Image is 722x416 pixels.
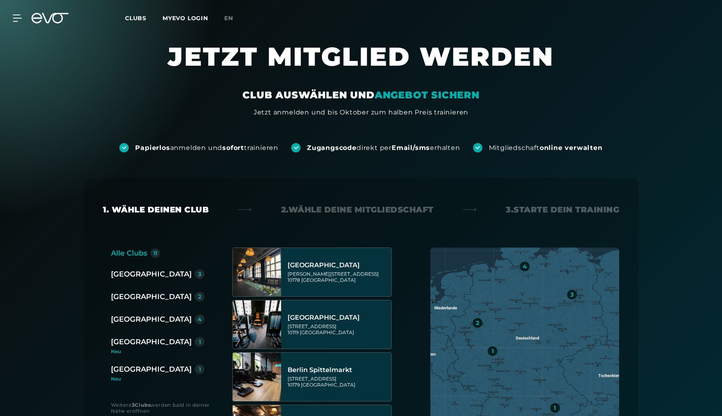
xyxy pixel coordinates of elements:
div: [GEOGRAPHIC_DATA] [111,336,192,347]
div: [GEOGRAPHIC_DATA] [111,291,192,302]
a: en [224,14,243,23]
strong: Clubs [135,402,150,408]
div: 4 [523,264,527,269]
strong: Papierlos [135,144,170,152]
a: Clubs [125,14,163,22]
div: [GEOGRAPHIC_DATA] [288,314,389,322]
div: 1 [554,405,556,411]
div: [STREET_ADDRESS] 10119 [GEOGRAPHIC_DATA] [288,323,389,335]
div: 1 [492,348,494,354]
span: Clubs [125,15,146,22]
div: CLUB AUSWÄHLEN UND [242,89,479,102]
div: 1. Wähle deinen Club [103,204,209,215]
div: 11 [153,250,157,256]
strong: Email/sms [392,144,430,152]
div: 2 [476,320,479,326]
div: [GEOGRAPHIC_DATA] [111,268,192,280]
div: 2. Wähle deine Mitgliedschaft [281,204,434,215]
div: direkt per erhalten [307,144,460,152]
div: [GEOGRAPHIC_DATA] [288,261,389,269]
div: Alle Clubs [111,248,147,259]
div: [GEOGRAPHIC_DATA] [111,364,192,375]
h1: JETZT MITGLIED WERDEN [119,40,603,89]
div: Neu [111,376,204,381]
a: MYEVO LOGIN [163,15,208,22]
strong: sofort [222,144,244,152]
img: Berlin Spittelmarkt [233,353,281,401]
div: 2 [198,294,201,300]
span: en [224,15,233,22]
div: [STREET_ADDRESS] 10179 [GEOGRAPHIC_DATA] [288,376,389,388]
div: [GEOGRAPHIC_DATA] [111,314,192,325]
em: ANGEBOT SICHERN [375,89,480,101]
img: Berlin Rosenthaler Platz [233,300,281,349]
div: 3 [198,271,201,277]
div: 3 [570,292,574,297]
div: 1 [199,339,201,345]
div: 1 [199,366,201,372]
div: Berlin Spittelmarkt [288,366,389,374]
strong: online verwalten [540,144,603,152]
strong: 3 [132,402,135,408]
div: 4 [198,316,202,322]
div: [PERSON_NAME][STREET_ADDRESS] 10178 [GEOGRAPHIC_DATA] [288,271,389,283]
div: Neu [111,349,211,354]
div: Weitere werden bald in deiner Nähe eröffnen [111,402,216,414]
img: Berlin Alexanderplatz [233,248,281,296]
div: 3. Starte dein Training [506,204,619,215]
div: Mitgliedschaft [489,144,603,152]
div: Jetzt anmelden und bis Oktober zum halben Preis trainieren [254,108,468,117]
strong: Zugangscode [307,144,357,152]
div: anmelden und trainieren [135,144,278,152]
